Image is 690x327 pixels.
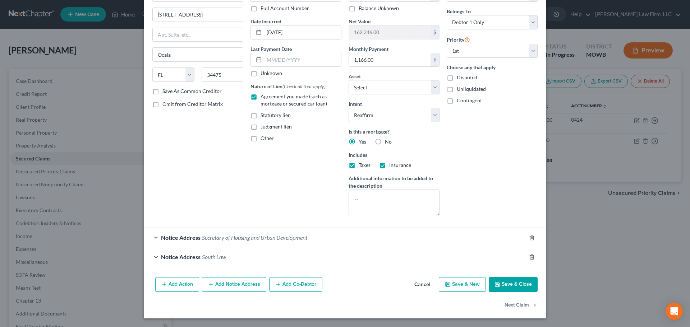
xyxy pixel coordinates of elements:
[431,53,439,67] div: $
[250,83,326,90] label: Nature of Lien
[153,48,243,61] input: Enter city...
[202,253,226,260] span: South Law
[264,25,341,39] input: MM/DD/YYYY
[202,234,307,241] span: Secretary of Housing and Urban Development
[261,123,292,130] span: Judgment lien
[349,174,440,190] label: Additional information to be added to the description
[447,8,471,14] span: Belongs To
[359,139,366,145] span: Yes
[389,162,411,168] span: Insurance
[385,139,392,145] span: No
[447,64,538,71] label: Choose any that apply
[162,101,223,107] span: Omit from Creditor Matrix
[349,53,431,67] input: 0.00
[457,86,486,92] span: Unliquidated
[261,93,327,107] span: Agreement you made (such as mortgage or secured car loan)
[161,253,201,260] span: Notice Address
[439,277,486,292] button: Save & New
[282,83,326,89] span: (Check all that apply)
[153,8,243,22] input: Enter address...
[161,234,201,241] span: Notice Address
[250,18,281,25] label: Date Incurred
[457,74,477,80] span: Disputed
[409,278,436,292] button: Cancel
[261,135,274,141] span: Other
[505,298,538,313] button: Next Claim
[359,5,399,12] label: Balance Unknown
[349,25,431,39] input: 0.00
[666,303,683,320] div: Open Intercom Messenger
[269,277,322,292] button: Add Co-Debtor
[162,88,222,95] label: Save As Common Creditor
[264,53,341,67] input: MM/DD/YYYY
[250,45,292,53] label: Last Payment Date
[359,162,371,168] span: Taxes
[155,277,199,292] button: Add Action
[431,25,439,39] div: $
[349,45,388,53] label: Monthly Payment
[153,28,243,42] input: Apt, Suite, etc...
[261,5,309,12] label: Full Account Number
[349,100,362,108] label: Intent
[202,277,266,292] button: Add Notice Address
[261,70,282,77] label: Unknown
[447,35,470,44] label: Priority
[349,128,440,135] label: Is this a mortgage?
[261,112,291,118] span: Statutory lien
[202,67,244,82] input: Enter zip...
[349,73,361,79] span: Asset
[349,151,440,159] label: Includes
[489,277,538,292] button: Save & Close
[349,18,371,25] label: Net Value
[457,97,482,103] span: Contingent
